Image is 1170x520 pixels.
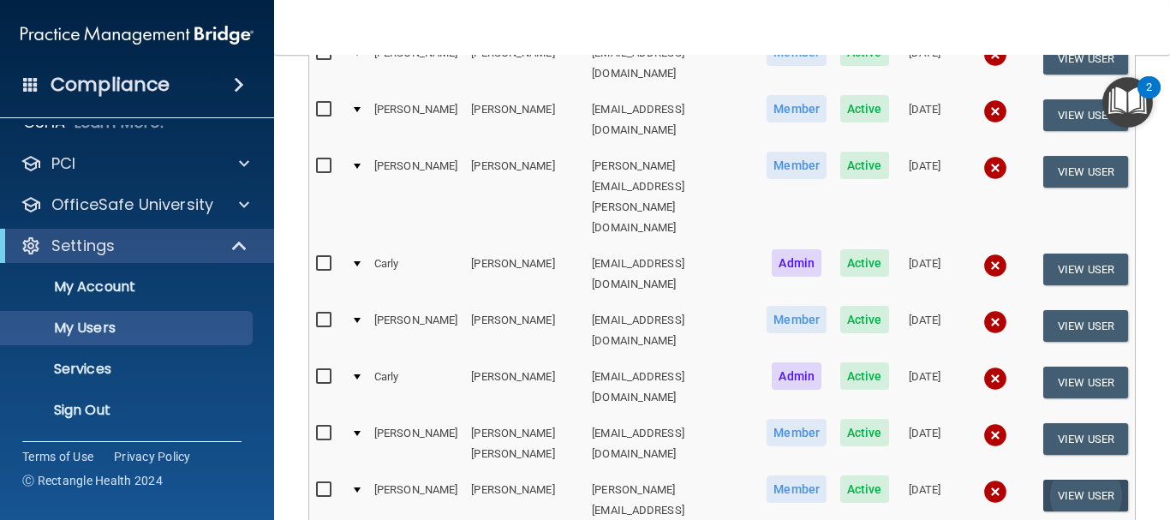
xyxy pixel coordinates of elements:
[983,367,1007,391] img: cross.ca9f0e7f.svg
[22,448,93,465] a: Terms of Use
[896,35,954,92] td: [DATE]
[11,320,245,337] p: My Users
[464,415,585,472] td: [PERSON_NAME] [PERSON_NAME]
[772,249,821,277] span: Admin
[767,475,827,503] span: Member
[1043,310,1128,342] button: View User
[1043,43,1128,75] button: View User
[21,194,249,215] a: OfficeSafe University
[1043,480,1128,511] button: View User
[896,246,954,302] td: [DATE]
[983,254,1007,278] img: cross.ca9f0e7f.svg
[1084,402,1149,467] iframe: Drift Widget Chat Controller
[896,302,954,359] td: [DATE]
[464,92,585,148] td: [PERSON_NAME]
[585,359,760,415] td: [EMAIL_ADDRESS][DOMAIN_NAME]
[840,249,889,277] span: Active
[464,35,585,92] td: [PERSON_NAME]
[767,152,827,179] span: Member
[21,153,249,174] a: PCI
[1102,77,1153,128] button: Open Resource Center, 2 new notifications
[464,359,585,415] td: [PERSON_NAME]
[983,480,1007,504] img: cross.ca9f0e7f.svg
[1043,367,1128,398] button: View User
[1043,254,1128,285] button: View User
[983,43,1007,67] img: cross.ca9f0e7f.svg
[1043,423,1128,455] button: View User
[840,419,889,446] span: Active
[585,35,760,92] td: [EMAIL_ADDRESS][DOMAIN_NAME]
[1043,156,1128,188] button: View User
[51,236,115,256] p: Settings
[11,278,245,296] p: My Account
[51,73,170,97] h4: Compliance
[585,302,760,359] td: [EMAIL_ADDRESS][DOMAIN_NAME]
[767,306,827,333] span: Member
[367,359,464,415] td: Carly
[767,419,827,446] span: Member
[983,423,1007,447] img: cross.ca9f0e7f.svg
[21,18,254,52] img: PMB logo
[585,246,760,302] td: [EMAIL_ADDRESS][DOMAIN_NAME]
[367,35,464,92] td: [PERSON_NAME]
[1146,87,1152,110] div: 2
[21,236,248,256] a: Settings
[840,95,889,123] span: Active
[464,302,585,359] td: [PERSON_NAME]
[367,92,464,148] td: [PERSON_NAME]
[51,153,75,174] p: PCI
[983,310,1007,334] img: cross.ca9f0e7f.svg
[767,95,827,123] span: Member
[11,361,245,378] p: Services
[1043,99,1128,131] button: View User
[840,475,889,503] span: Active
[840,152,889,179] span: Active
[51,194,213,215] p: OfficeSafe University
[896,359,954,415] td: [DATE]
[840,306,889,333] span: Active
[367,415,464,472] td: [PERSON_NAME]
[114,448,191,465] a: Privacy Policy
[896,92,954,148] td: [DATE]
[772,362,821,390] span: Admin
[896,148,954,246] td: [DATE]
[983,99,1007,123] img: cross.ca9f0e7f.svg
[464,148,585,246] td: [PERSON_NAME]
[840,362,889,390] span: Active
[22,472,163,489] span: Ⓒ Rectangle Health 2024
[367,148,464,246] td: [PERSON_NAME]
[367,246,464,302] td: Carly
[983,156,1007,180] img: cross.ca9f0e7f.svg
[464,246,585,302] td: [PERSON_NAME]
[585,148,760,246] td: [PERSON_NAME][EMAIL_ADDRESS][PERSON_NAME][DOMAIN_NAME]
[585,415,760,472] td: [EMAIL_ADDRESS][DOMAIN_NAME]
[367,302,464,359] td: [PERSON_NAME]
[585,92,760,148] td: [EMAIL_ADDRESS][DOMAIN_NAME]
[11,402,245,419] p: Sign Out
[896,415,954,472] td: [DATE]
